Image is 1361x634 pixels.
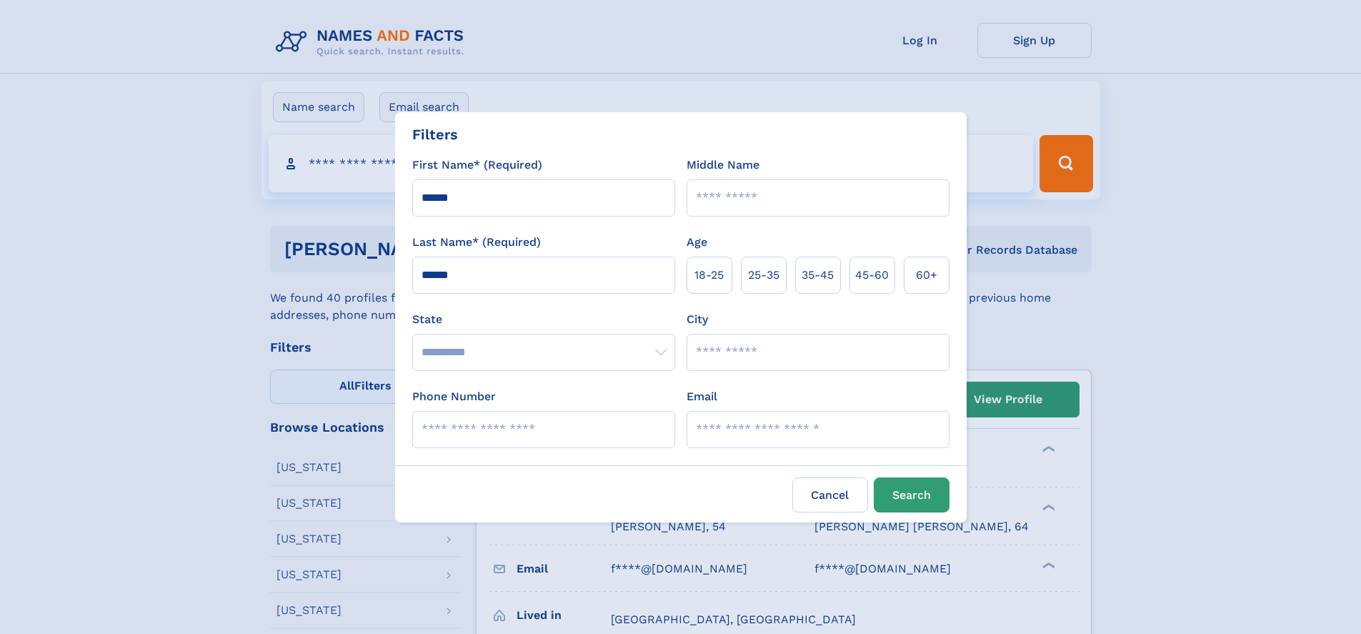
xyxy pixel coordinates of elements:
[748,267,779,284] span: 25‑35
[687,234,707,251] label: Age
[412,157,542,174] label: First Name* (Required)
[802,267,834,284] span: 35‑45
[412,124,458,145] div: Filters
[412,234,541,251] label: Last Name* (Required)
[687,388,717,405] label: Email
[855,267,889,284] span: 45‑60
[792,477,868,512] label: Cancel
[874,477,949,512] button: Search
[916,267,937,284] span: 60+
[412,311,675,328] label: State
[687,157,759,174] label: Middle Name
[412,388,496,405] label: Phone Number
[694,267,724,284] span: 18‑25
[687,311,708,328] label: City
